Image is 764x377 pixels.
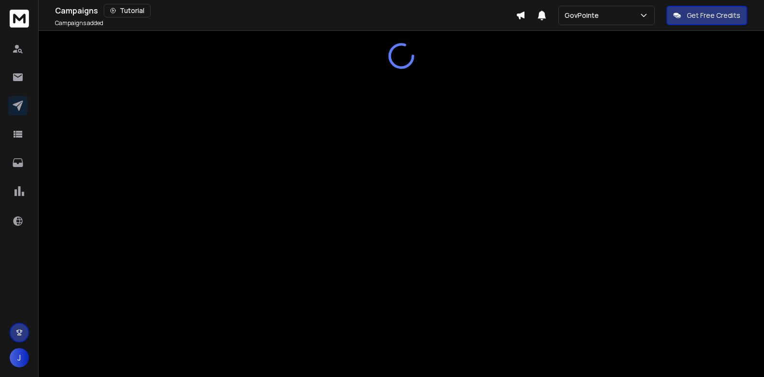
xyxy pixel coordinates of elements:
button: J [10,348,29,367]
div: Campaigns [55,4,516,17]
p: Campaigns added [55,19,103,27]
p: GovPointe [565,11,603,20]
button: Get Free Credits [666,6,747,25]
p: Get Free Credits [687,11,740,20]
button: Tutorial [104,4,151,17]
